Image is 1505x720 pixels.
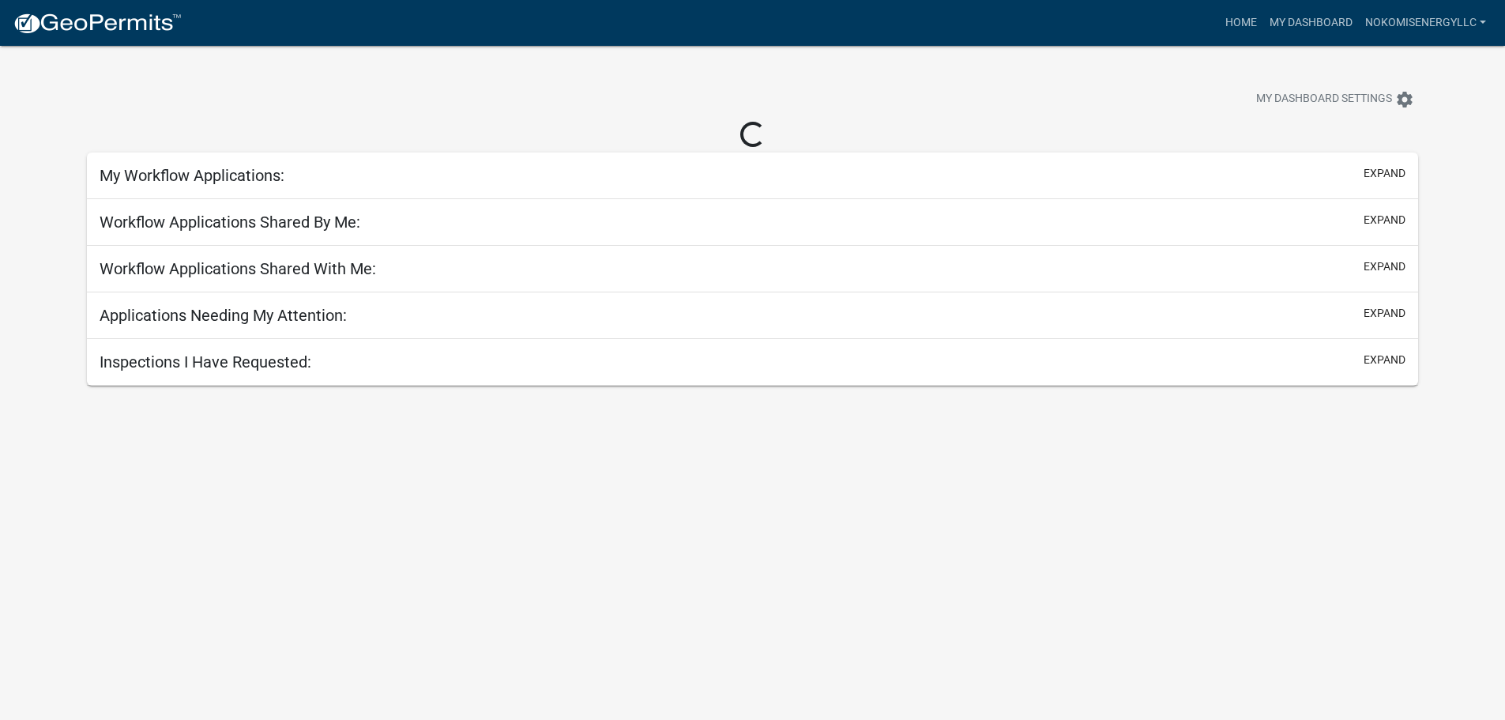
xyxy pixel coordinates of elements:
[100,306,347,325] h5: Applications Needing My Attention:
[1364,352,1405,368] button: expand
[1359,8,1492,38] a: nokomisenergyllc
[1395,90,1414,109] i: settings
[1364,258,1405,275] button: expand
[1364,165,1405,182] button: expand
[1219,8,1263,38] a: Home
[1263,8,1359,38] a: My Dashboard
[100,166,284,185] h5: My Workflow Applications:
[1256,90,1392,109] span: My Dashboard Settings
[1244,84,1427,115] button: My Dashboard Settingssettings
[100,259,376,278] h5: Workflow Applications Shared With Me:
[100,352,311,371] h5: Inspections I Have Requested:
[1364,212,1405,228] button: expand
[1364,305,1405,322] button: expand
[100,213,360,232] h5: Workflow Applications Shared By Me:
